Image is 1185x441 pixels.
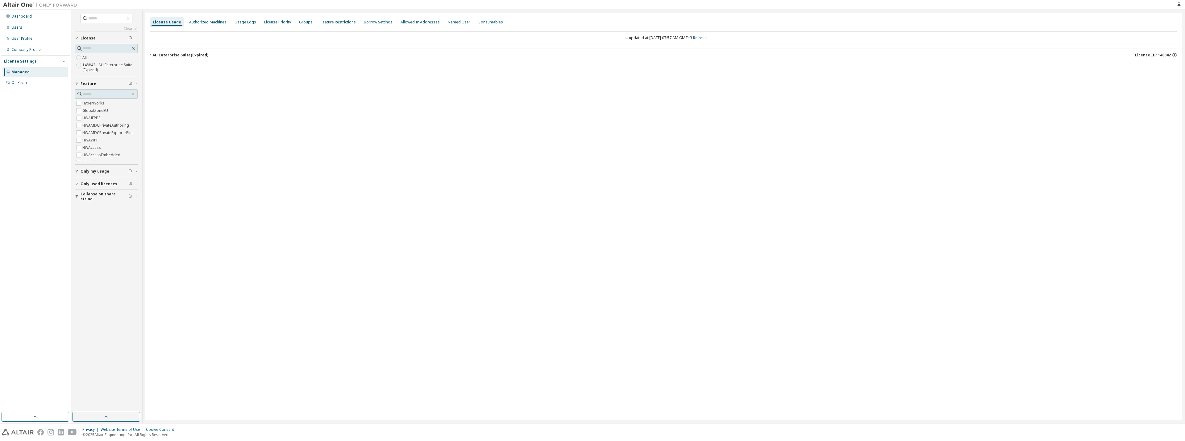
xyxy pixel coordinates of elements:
img: instagram.svg [48,429,54,435]
div: License Usage [153,20,181,25]
span: License [81,36,96,41]
span: Clear filter [128,169,132,174]
img: altair_logo.svg [2,429,34,435]
a: Clear all [75,26,138,31]
div: Company Profile [11,47,41,52]
div: Usage Logs [235,20,256,25]
span: Only my usage [81,169,109,174]
span: Only used licenses [81,182,117,186]
span: Clear filter [128,182,132,186]
div: Borrow Settings [364,20,393,25]
button: Only used licenses [75,177,138,191]
div: Dashboard [11,14,32,19]
label: 148842 - AU Enterprise Suite (Expired) [82,61,138,74]
div: Users [11,25,22,30]
span: Clear filter [128,194,132,199]
label: HWAWPF [82,137,99,144]
div: Consumables [478,20,503,25]
div: Website Terms of Use [101,427,146,432]
img: facebook.svg [37,429,44,435]
img: youtube.svg [68,429,77,435]
span: Clear filter [128,36,132,41]
label: All [82,54,88,61]
label: HWAMDCPrivateAuthoring [82,122,130,129]
label: HWAMDCPrivateExplorerPlus [82,129,135,137]
button: Feature [75,77,138,91]
div: Feature Restrictions [321,20,356,25]
label: HWActivate [82,159,103,166]
div: Allowed IP Addresses [401,20,440,25]
span: Collapse on share string [81,192,128,202]
button: Collapse on share string [75,190,138,203]
span: License ID: 148842 [1135,53,1171,58]
div: Cookie Consent [146,427,178,432]
div: License Priority [264,20,291,25]
div: License Settings [4,59,37,64]
a: Refresh [693,35,707,40]
div: AU Enterprise Suite (Expired) [152,53,208,58]
button: AU Enterprise Suite(Expired)License ID: 148842 [149,48,1178,62]
img: Altair One [3,2,80,8]
div: Last updated at: [DATE] 07:57 AM GMT+3 [149,31,1178,44]
img: linkedin.svg [58,429,64,435]
span: Clear filter [128,81,132,86]
div: Managed [11,70,30,75]
label: HWAccessEmbedded [82,151,122,159]
button: Only my usage [75,165,138,178]
div: Named User [448,20,470,25]
p: © 2025 Altair Engineering, Inc. All Rights Reserved. [82,432,178,437]
span: Feature [81,81,96,86]
label: GlobalZoneEU [82,107,109,114]
div: Authorized Machines [189,20,227,25]
label: HWAccess [82,144,102,151]
div: Privacy [82,427,101,432]
div: Groups [299,20,313,25]
label: HyperWorks [82,100,106,107]
div: On Prem [11,80,27,85]
label: HWAIFPBS [82,114,102,122]
button: License [75,31,138,45]
div: User Profile [11,36,32,41]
